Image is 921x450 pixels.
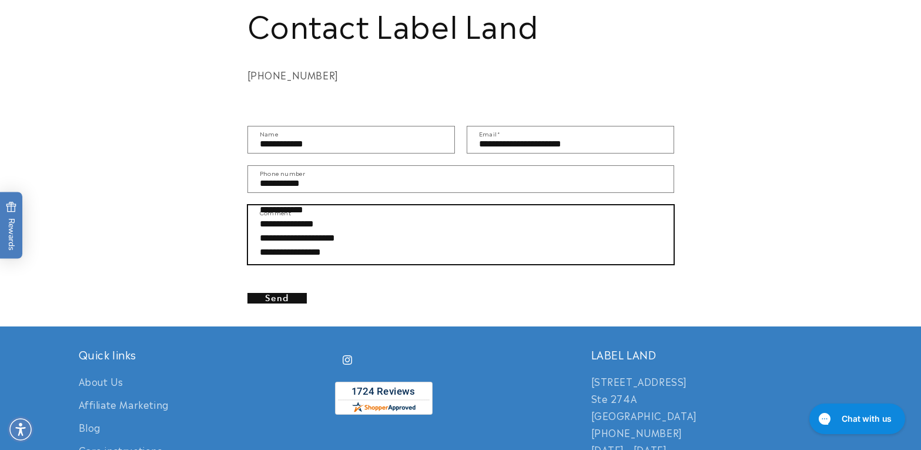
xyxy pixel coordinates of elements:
iframe: Gorgias live chat messenger [803,399,909,438]
h1: Contact Label Land [247,4,674,44]
div: [PHONE_NUMBER] [247,66,674,84]
div: Accessibility Menu [8,416,34,442]
a: Blog [79,416,101,439]
a: shopperapproved.com [335,382,433,419]
h2: LABEL LAND [591,348,843,361]
a: Affiliate Marketing [79,393,169,416]
h2: Quick links [79,348,330,361]
a: About Us [79,373,123,393]
span: Rewards [6,201,17,250]
button: Send [247,293,307,304]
